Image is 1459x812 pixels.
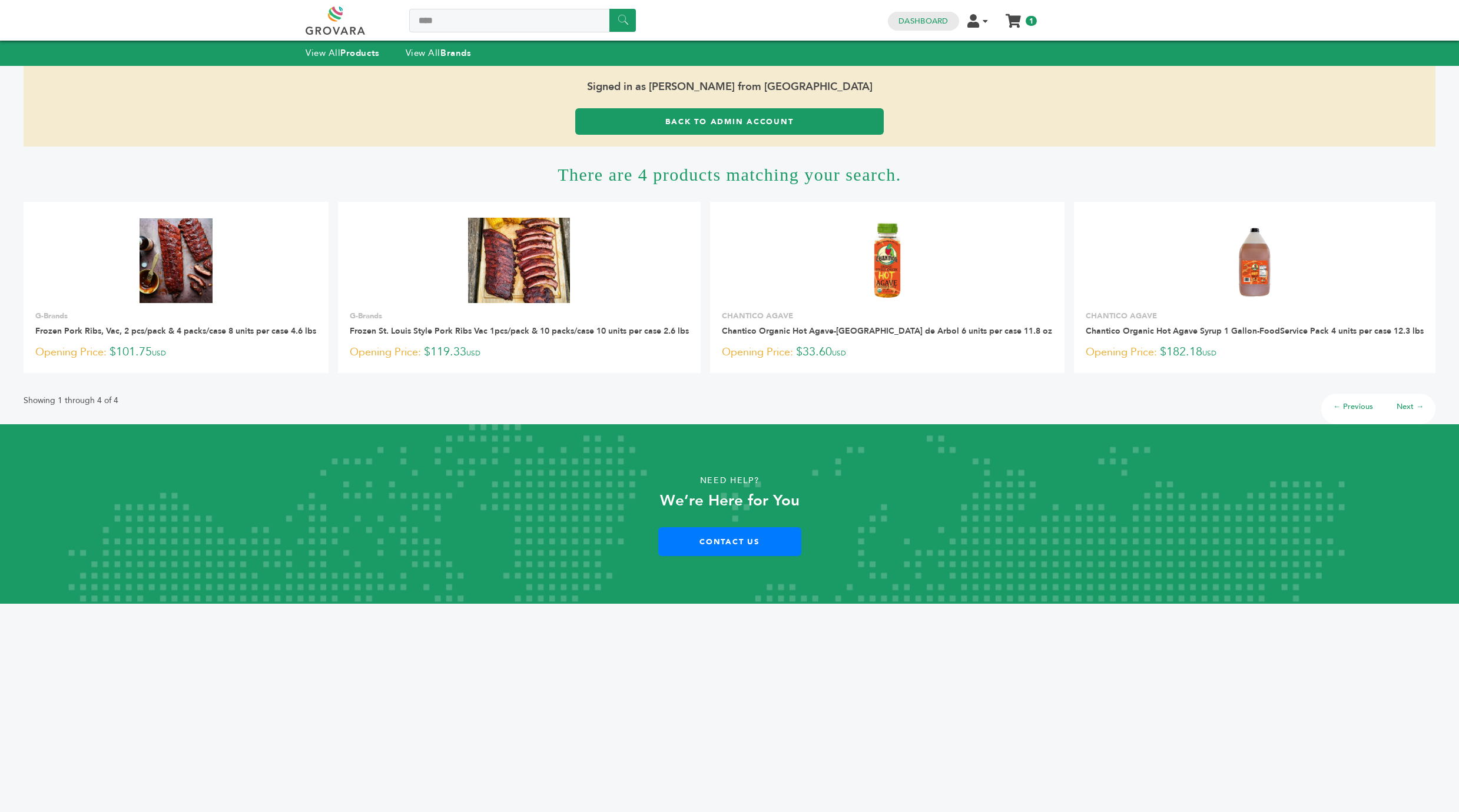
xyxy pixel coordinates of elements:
a: Chantico Organic Hot Agave Syrup 1 Gallon-FoodService Pack 4 units per case 12.3 lbs [1086,325,1424,337]
strong: Products [340,47,379,59]
a: Frozen St. Louis Style Pork Ribs Vac 1pcs/pack & 10 packs/case 10 units per case 2.6 lbs [350,325,689,337]
p: $33.60 [722,344,1053,361]
img: Frozen St. Louis Style Pork Ribs Vac 1pcs/pack & 10 packs/case 10 units per case 2.6 lbs [468,218,570,302]
span: USD [1202,348,1216,358]
span: Opening Price: [722,344,793,360]
h1: There are 4 products matching your search. [24,147,1435,202]
p: CHANTICO AGAVE [1086,311,1424,321]
img: Chantico Organic Hot Agave Syrup 1 Gallon-FoodService Pack 4 units per case 12.3 lbs [1222,218,1288,302]
strong: Brands [440,47,471,59]
span: Signed in as [PERSON_NAME] from [GEOGRAPHIC_DATA] [24,66,1435,108]
p: G-Brands [35,311,317,321]
span: USD [152,348,166,358]
img: Chantico Organic Hot Agave-Chile de Arbol 6 units per case 11.8 oz [859,218,916,303]
p: Showing 1 through 4 of 4 [24,394,118,408]
p: Need Help? [73,472,1386,490]
input: Search a product or brand... [409,9,636,32]
p: CHANTICO AGAVE [722,311,1053,321]
a: ← Previous [1333,401,1373,412]
p: $119.33 [350,344,689,361]
a: Back to Admin Account [575,108,884,135]
a: View AllProducts [306,47,380,59]
span: USD [466,348,480,358]
a: Contact Us [658,527,801,556]
a: My Cart [1007,11,1020,23]
img: Frozen Pork Ribs, Vac, 2 pcs/pack & 4 packs/case 8 units per case 4.6 lbs [140,218,213,303]
a: Chantico Organic Hot Agave-[GEOGRAPHIC_DATA] de Arbol 6 units per case 11.8 oz [722,325,1052,337]
span: USD [832,348,846,358]
span: 1 [1026,16,1037,26]
a: View AllBrands [406,47,472,59]
span: Opening Price: [1086,344,1157,360]
a: Dashboard [898,16,948,26]
strong: We’re Here for You [660,490,800,511]
span: Opening Price: [35,344,107,360]
p: G-Brands [350,311,689,321]
span: Opening Price: [350,344,421,360]
a: Frozen Pork Ribs, Vac, 2 pcs/pack & 4 packs/case 8 units per case 4.6 lbs [35,325,316,337]
p: $101.75 [35,344,317,361]
p: $182.18 [1086,344,1424,361]
a: Next → [1397,401,1424,412]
